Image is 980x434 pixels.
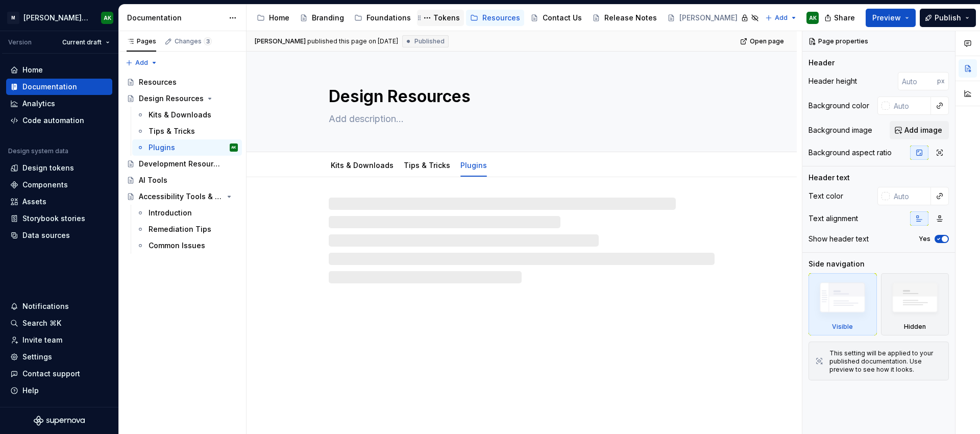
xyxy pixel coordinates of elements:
button: Search ⌘K [6,315,112,331]
a: [PERSON_NAME] [663,10,763,26]
a: Contact Us [526,10,586,26]
div: Design system data [8,147,68,155]
button: Contact support [6,366,112,382]
a: Kits & Downloads [331,161,394,170]
span: Share [834,13,855,23]
div: Visible [832,323,853,331]
div: Changes [175,37,212,45]
span: Published [414,37,445,45]
a: Design tokens [6,160,112,176]
div: AK [231,142,236,153]
div: Common Issues [149,240,205,251]
div: AK [104,14,111,22]
div: Show header text [808,234,869,244]
div: Version [8,38,32,46]
div: Visible [808,273,877,335]
a: Tips & Tricks [404,161,450,170]
div: Notifications [22,301,69,311]
div: Documentation [127,13,224,23]
span: Current draft [62,38,102,46]
a: Tips & Tricks [132,123,242,139]
div: Release Notes [604,13,657,23]
a: Common Issues [132,237,242,254]
svg: Supernova Logo [34,416,85,426]
button: Add image [890,121,949,139]
a: Foundations [350,10,415,26]
div: Tips & Tricks [149,126,195,136]
div: Analytics [22,99,55,109]
a: Invite team [6,332,112,348]
div: Accessibility Tools & Testing [139,191,223,202]
a: Accessibility Tools & Testing [122,188,242,205]
button: Notifications [6,298,112,315]
a: Assets [6,194,112,210]
a: Home [6,62,112,78]
div: AK [809,14,817,22]
span: [PERSON_NAME] [255,37,306,45]
a: Analytics [6,95,112,112]
div: Header height [808,76,857,86]
span: Open page [750,37,784,45]
div: Page tree [122,74,242,254]
div: Design Resources [139,93,204,104]
button: Share [819,9,862,27]
div: Settings [22,352,52,362]
div: Foundations [366,13,411,23]
input: Auto [890,97,931,115]
a: Branding [296,10,348,26]
div: Help [22,385,39,396]
a: Remediation Tips [132,221,242,237]
div: Assets [22,197,46,207]
button: Add [762,11,800,25]
label: Yes [919,235,930,243]
a: Resources [466,10,524,26]
div: Plugins [456,154,491,176]
div: Plugins [149,142,175,153]
div: Tips & Tricks [400,154,454,176]
button: Current draft [58,35,114,50]
input: Auto [890,187,931,205]
a: Design Resources [122,90,242,107]
a: Components [6,177,112,193]
div: Invite team [22,335,62,345]
span: Publish [935,13,961,23]
div: This setting will be applied to your published documentation. Use preview to see how it looks. [829,349,942,374]
div: published this page on [DATE] [307,37,398,45]
a: Development Resources [122,156,242,172]
div: Header text [808,173,850,183]
span: Add image [904,125,942,135]
a: Data sources [6,227,112,244]
input: Auto [898,72,937,90]
a: Documentation [6,79,112,95]
a: Storybook stories [6,210,112,227]
div: Contact Us [543,13,582,23]
a: Settings [6,349,112,365]
div: Hidden [904,323,926,331]
div: Remediation Tips [149,224,211,234]
div: Background image [808,125,872,135]
button: Help [6,382,112,399]
div: Header [808,58,835,68]
a: Kits & Downloads [132,107,242,123]
div: [PERSON_NAME] Design System [23,13,89,23]
div: Home [22,65,43,75]
button: Add [122,56,161,70]
div: Text alignment [808,213,858,224]
div: M [7,12,19,24]
span: Preview [872,13,901,23]
button: Publish [920,9,976,27]
a: Tokens [417,10,464,26]
div: Introduction [149,208,192,218]
div: AI Tools [139,175,167,185]
div: Background aspect ratio [808,148,892,158]
span: 3 [204,37,212,45]
div: Contact support [22,369,80,379]
div: Resources [139,77,177,87]
div: Page tree [253,8,760,28]
a: Home [253,10,293,26]
a: Introduction [132,205,242,221]
div: Components [22,180,68,190]
p: px [937,77,945,85]
div: Branding [312,13,344,23]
